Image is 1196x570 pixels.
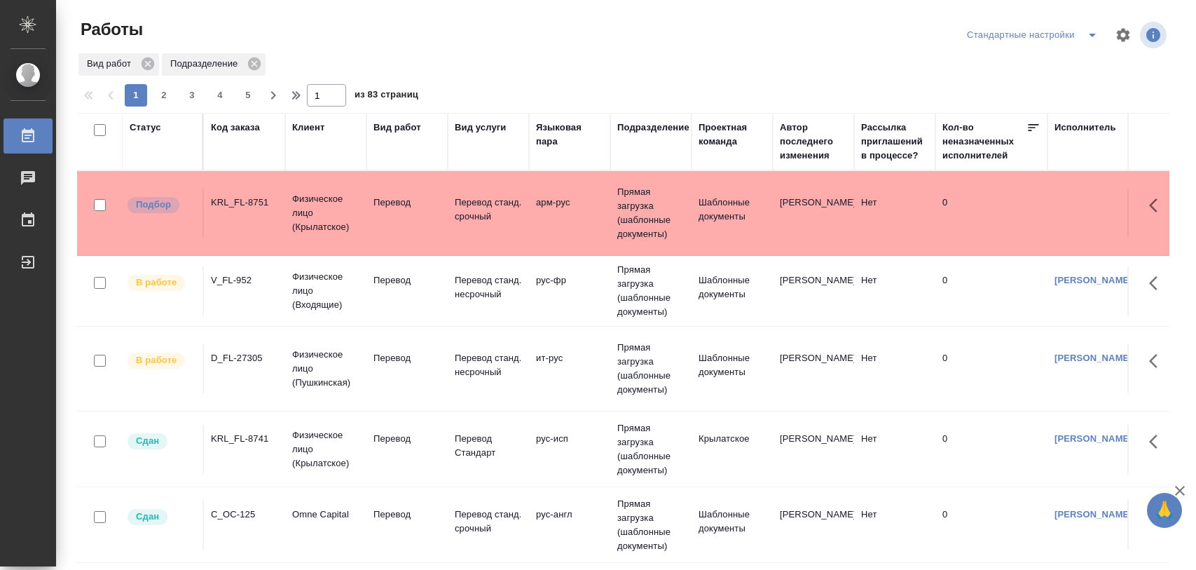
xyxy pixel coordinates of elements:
button: Здесь прячутся важные кнопки [1141,189,1174,222]
p: Перевод [373,432,441,446]
td: рус-фр [529,266,610,315]
div: Кол-во неназначенных исполнителей [942,121,1026,163]
div: D_FL-27305 [211,351,278,365]
a: [PERSON_NAME] [1054,275,1132,285]
div: Подразделение [162,53,266,76]
td: Крылатское [692,425,773,474]
span: 4 [209,88,231,102]
p: Перевод станд. несрочный [455,351,522,379]
td: Шаблонные документы [692,501,773,550]
td: Нет [854,266,935,315]
div: Менеджер проверил работу исполнителя, передает ее на следующий этап [126,432,195,451]
td: Нет [854,189,935,238]
div: Исполнитель выполняет работу [126,351,195,370]
span: 5 [237,88,259,102]
td: Прямая загрузка (шаблонные документы) [610,256,692,326]
p: Перевод [373,351,441,365]
td: ит-рус [529,344,610,393]
div: Код заказа [211,121,260,135]
button: 3 [181,84,203,107]
button: 5 [237,84,259,107]
button: Здесь прячутся важные кнопки [1141,501,1174,534]
p: Перевод Стандарт [455,432,522,460]
p: В работе [136,353,177,367]
td: арм-рус [529,189,610,238]
p: Перевод станд. несрочный [455,273,522,301]
button: Здесь прячутся важные кнопки [1141,266,1174,300]
div: Исполнитель выполняет работу [126,273,195,292]
td: Прямая загрузка (шаблонные документы) [610,334,692,404]
td: Нет [854,425,935,474]
p: Omne Capital [292,508,359,522]
td: [PERSON_NAME] [773,189,854,238]
div: Вид работ [373,121,421,135]
div: Статус [130,121,161,135]
span: Работы [77,18,143,41]
div: V_FL-952 [211,273,278,287]
button: 🙏 [1147,493,1182,528]
a: [PERSON_NAME] [1054,353,1132,363]
p: Вид работ [87,57,136,71]
span: из 83 страниц [355,86,418,107]
td: [PERSON_NAME] [773,266,854,315]
td: [PERSON_NAME] [773,344,854,393]
td: 0 [935,344,1047,393]
a: [PERSON_NAME] [1054,509,1132,520]
div: Можно подбирать исполнителей [126,196,195,215]
p: Сдан [136,510,159,524]
td: Нет [854,501,935,550]
p: Перевод [373,508,441,522]
p: Перевод [373,273,441,287]
p: Перевод станд. срочный [455,508,522,536]
p: Физическое лицо (Пушкинская) [292,348,359,390]
td: Прямая загрузка (шаблонные документы) [610,178,692,248]
div: Менеджер проверил работу исполнителя, передает ее на следующий этап [126,508,195,527]
td: Нет [854,344,935,393]
span: 2 [153,88,175,102]
div: split button [963,24,1106,46]
td: 0 [935,425,1047,474]
button: Здесь прячутся важные кнопки [1141,425,1174,459]
td: Шаблонные документы [692,266,773,315]
div: Исполнитель [1054,121,1116,135]
td: 0 [935,189,1047,238]
div: Подразделение [617,121,689,135]
td: Шаблонные документы [692,189,773,238]
p: Перевод станд. срочный [455,196,522,224]
td: Шаблонные документы [692,344,773,393]
span: 3 [181,88,203,102]
div: Клиент [292,121,324,135]
p: Подразделение [170,57,242,71]
button: 2 [153,84,175,107]
div: KRL_FL-8741 [211,432,278,446]
div: Автор последнего изменения [780,121,847,163]
td: Прямая загрузка (шаблонные документы) [610,414,692,484]
div: Проектная команда [699,121,766,149]
a: [PERSON_NAME] [1054,433,1132,444]
span: 🙏 [1153,496,1176,525]
p: Подбор [136,198,171,212]
td: рус-англ [529,501,610,550]
p: Перевод [373,196,441,210]
div: Рассылка приглашений в процессе? [861,121,928,163]
span: Настроить таблицу [1106,18,1140,52]
p: В работе [136,276,177,290]
button: Здесь прячутся важные кнопки [1141,344,1174,378]
div: KRL_FL-8751 [211,196,278,210]
div: Вид услуги [455,121,507,135]
td: Прямая загрузка (шаблонные документы) [610,490,692,560]
td: [PERSON_NAME] [773,501,854,550]
p: Физическое лицо (Крылатское) [292,192,359,234]
span: Посмотреть информацию [1140,22,1169,48]
td: 0 [935,501,1047,550]
td: [PERSON_NAME] [773,425,854,474]
p: Сдан [136,434,159,448]
td: рус-исп [529,425,610,474]
div: C_OC-125 [211,508,278,522]
button: 4 [209,84,231,107]
td: 0 [935,266,1047,315]
p: Физическое лицо (Входящие) [292,270,359,312]
div: Языковая пара [536,121,603,149]
p: Физическое лицо (Крылатское) [292,428,359,470]
div: Вид работ [78,53,159,76]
